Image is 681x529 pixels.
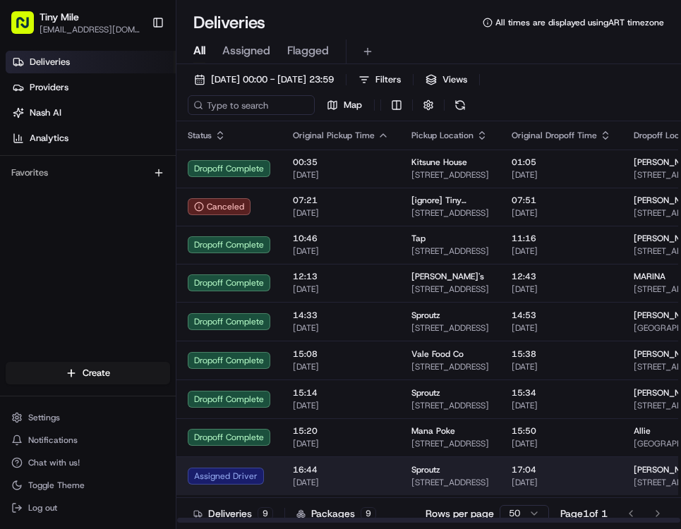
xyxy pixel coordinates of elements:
div: 9 [361,507,376,520]
span: 12:13 [293,271,389,282]
span: [DATE] [293,477,389,488]
button: Toggle Theme [6,475,170,495]
span: Original Dropoff Time [512,130,597,141]
span: 17:04 [512,464,611,475]
input: Clear [37,91,233,106]
button: Map [320,95,368,115]
span: 14:53 [512,310,611,321]
div: Deliveries [193,506,273,521]
div: Start new chat [48,135,231,149]
span: Filters [375,73,401,86]
span: Settings [28,412,60,423]
span: 07:51 [512,195,611,206]
span: Log out [28,502,57,513]
button: Filters [352,70,407,90]
span: [STREET_ADDRESS] [411,361,489,372]
span: [STREET_ADDRESS] [411,245,489,257]
a: Analytics [6,127,176,150]
span: 15:14 [293,387,389,399]
span: Knowledge Base [28,205,108,219]
span: 11:16 [512,233,611,244]
div: 💻 [119,206,131,217]
span: [DATE] [512,207,611,219]
span: MARINA [634,271,665,282]
button: Views [419,70,474,90]
span: Analytics [30,132,68,145]
span: [STREET_ADDRESS] [411,322,489,334]
span: All [193,42,205,59]
span: Deliveries [30,56,70,68]
span: Map [344,99,362,111]
span: 15:50 [512,425,611,437]
span: [DATE] [512,169,611,181]
button: Tiny Mile [40,10,79,24]
a: 📗Knowledge Base [8,199,114,224]
span: [ignore] Tiny Market [411,195,489,206]
a: Deliveries [6,51,176,73]
span: Pickup Location [411,130,474,141]
span: [DATE] [293,400,389,411]
button: Notifications [6,430,170,450]
span: Kitsune House [411,157,467,168]
a: Powered byPylon [100,238,171,250]
span: Toggle Theme [28,480,85,491]
button: Chat with us! [6,453,170,473]
span: [DATE] [293,361,389,372]
span: Assigned [222,42,270,59]
div: 📗 [14,206,25,217]
span: 15:34 [512,387,611,399]
span: 01:05 [512,157,611,168]
p: Welcome 👋 [14,56,257,79]
span: 14:33 [293,310,389,321]
span: [PERSON_NAME]'s [411,271,484,282]
span: Pylon [140,239,171,250]
span: [DATE] [293,245,389,257]
input: Type to search [188,95,315,115]
button: Log out [6,498,170,518]
span: 15:38 [512,348,611,360]
span: [DATE] [512,400,611,411]
span: [DATE] [512,284,611,295]
div: 9 [258,507,273,520]
span: [STREET_ADDRESS] [411,477,489,488]
span: Allie [634,425,651,437]
button: [DATE] 00:00 - [DATE] 23:59 [188,70,340,90]
button: [EMAIL_ADDRESS][DOMAIN_NAME] [40,24,140,35]
span: 16:44 [293,464,389,475]
a: 💻API Documentation [114,199,232,224]
span: [STREET_ADDRESS] [411,207,489,219]
button: Refresh [450,95,470,115]
button: Settings [6,408,170,427]
span: Nash AI [30,107,61,119]
span: API Documentation [133,205,227,219]
p: Rows per page [426,506,494,521]
span: 07:21 [293,195,389,206]
span: 12:43 [512,271,611,282]
span: [STREET_ADDRESS] [411,284,489,295]
a: Providers [6,76,176,99]
span: Vale Food Co [411,348,464,360]
button: Create [6,362,170,384]
button: Start new chat [240,139,257,156]
span: Notifications [28,434,78,446]
span: Sproutz [411,310,440,321]
span: Sproutz [411,387,440,399]
span: Mana Poke [411,425,455,437]
span: 15:08 [293,348,389,360]
button: Tiny Mile[EMAIL_ADDRESS][DOMAIN_NAME] [6,6,146,39]
span: Chat with us! [28,457,80,468]
div: Page 1 of 1 [560,506,608,521]
span: Status [188,130,212,141]
span: [DATE] [293,438,389,449]
span: [DATE] [512,361,611,372]
h1: Deliveries [193,11,265,34]
span: [DATE] [293,322,389,334]
span: [STREET_ADDRESS] [411,438,489,449]
button: Canceled [188,198,251,215]
span: [DATE] [512,477,611,488]
span: Original Pickup Time [293,130,375,141]
a: Nash AI [6,102,176,124]
span: [DATE] [293,284,389,295]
